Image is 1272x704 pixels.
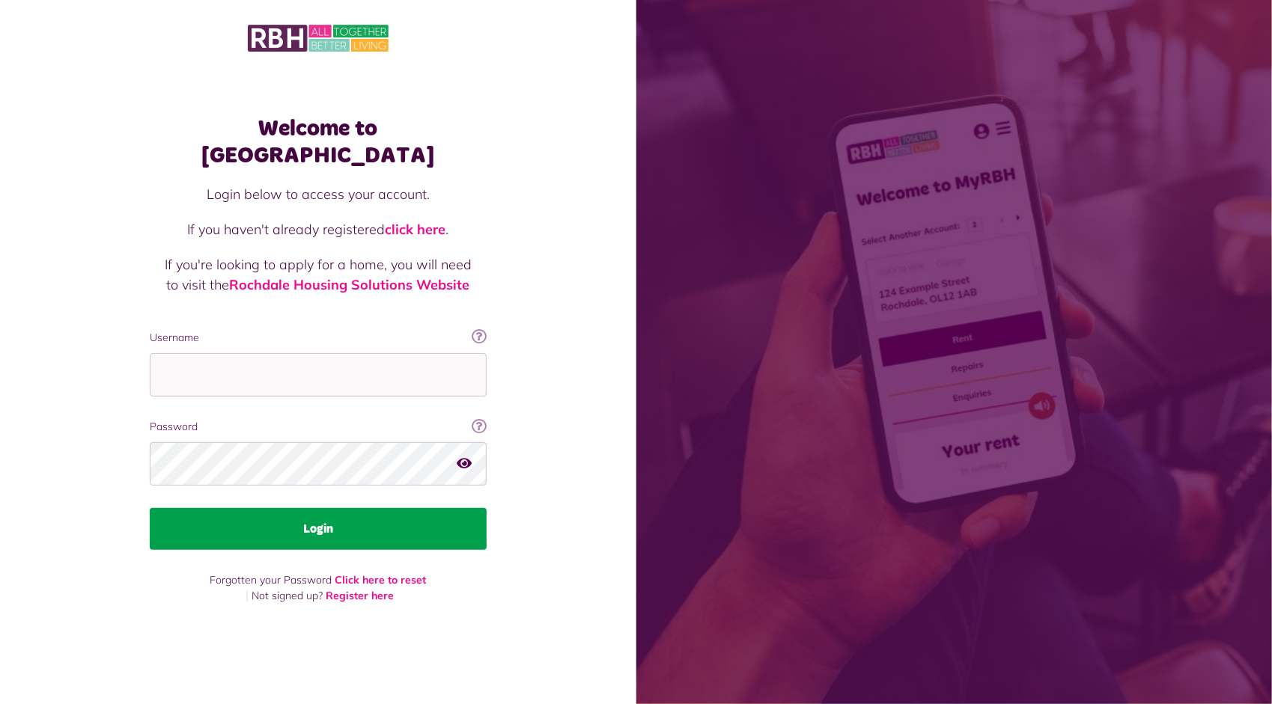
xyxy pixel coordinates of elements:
span: Not signed up? [252,589,323,602]
a: click here [385,221,445,238]
label: Password [150,419,487,435]
span: Forgotten your Password [210,573,332,587]
button: Login [150,508,487,550]
img: MyRBH [248,22,389,54]
p: If you're looking to apply for a home, you will need to visit the [165,254,472,295]
a: Rochdale Housing Solutions Website [229,276,469,293]
p: Login below to access your account. [165,184,472,204]
p: If you haven't already registered . [165,219,472,239]
h1: Welcome to [GEOGRAPHIC_DATA] [150,115,487,169]
label: Username [150,330,487,346]
a: Click here to reset [335,573,426,587]
a: Register here [326,589,394,602]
